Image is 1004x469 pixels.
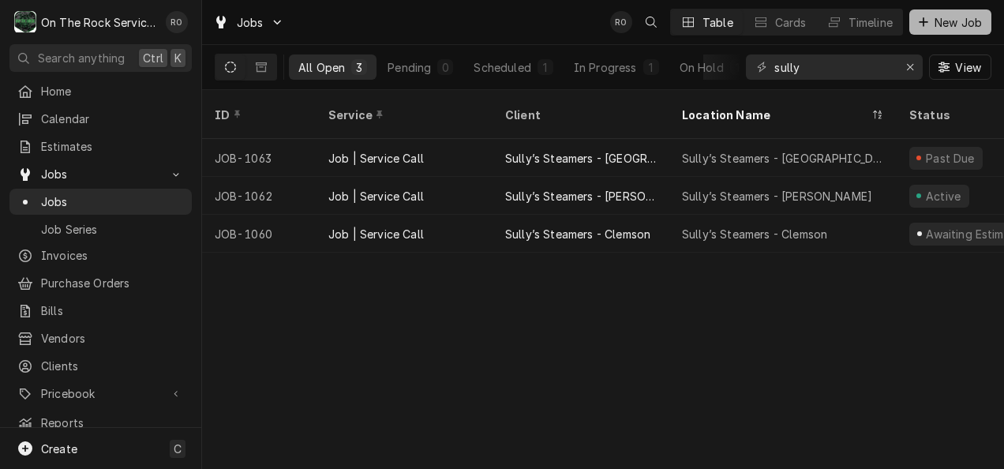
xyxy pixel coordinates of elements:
button: View [929,54,991,80]
div: ID [215,107,300,123]
span: Purchase Orders [41,275,184,291]
a: Calendar [9,106,192,132]
span: Reports [41,415,184,431]
a: Clients [9,353,192,379]
span: Search anything [38,50,125,66]
a: Estimates [9,133,192,159]
div: Job | Service Call [328,226,424,242]
div: JOB-1063 [202,139,316,177]
a: Go to Pricebook [9,381,192,407]
div: Pending [388,59,431,76]
span: Job Series [41,221,184,238]
div: Scheduled [474,59,530,76]
div: Table [702,14,733,31]
div: JOB-1062 [202,177,316,215]
button: Search anythingCtrlK [9,44,192,72]
span: K [174,50,182,66]
span: Create [41,442,77,456]
a: Go to Jobs [207,9,290,36]
div: Rich Ortega's Avatar [166,11,188,33]
button: Open search [639,9,664,35]
div: RO [610,11,632,33]
div: JOB-1060 [202,215,316,253]
a: Go to Jobs [9,161,192,187]
span: View [952,59,984,76]
div: 1 [733,59,743,76]
span: Bills [41,302,184,319]
a: Jobs [9,189,192,215]
div: Sully’s Steamers - [GEOGRAPHIC_DATA] [682,150,884,167]
a: Purchase Orders [9,270,192,296]
span: Home [41,83,184,99]
div: All Open [298,59,345,76]
span: Invoices [41,247,184,264]
div: On Hold [680,59,724,76]
span: Calendar [41,111,184,127]
span: Jobs [41,193,184,210]
div: Sully’s Steamers - [GEOGRAPHIC_DATA] [505,150,657,167]
div: Rich Ortega's Avatar [610,11,632,33]
div: Service [328,107,477,123]
div: Sully’s Steamers - Clemson [682,226,827,242]
span: Pricebook [41,385,160,402]
div: On The Rock Services's Avatar [14,11,36,33]
div: Sully’s Steamers - [PERSON_NAME] [682,188,872,204]
a: Invoices [9,242,192,268]
span: Ctrl [143,50,163,66]
a: Home [9,78,192,104]
div: Cards [775,14,807,31]
a: Vendors [9,325,192,351]
div: O [14,11,36,33]
span: Clients [41,358,184,374]
span: New Job [931,14,985,31]
button: New Job [909,9,991,35]
div: In Progress [574,59,637,76]
div: Past Due [924,150,977,167]
span: Vendors [41,330,184,347]
span: Jobs [41,166,160,182]
button: Erase input [897,54,923,80]
div: Timeline [849,14,893,31]
span: C [174,441,182,457]
div: 0 [440,59,450,76]
div: Sully’s Steamers - [PERSON_NAME] [505,188,657,204]
input: Keyword search [774,54,893,80]
div: Active [923,188,963,204]
div: Sully’s Steamers - Clemson [505,226,650,242]
div: 1 [541,59,550,76]
div: Job | Service Call [328,188,424,204]
div: Location Name [682,107,868,123]
div: On The Rock Services [41,14,157,31]
a: Bills [9,298,192,324]
span: Estimates [41,138,184,155]
span: Jobs [237,14,264,31]
div: RO [166,11,188,33]
div: 1 [646,59,656,76]
a: Job Series [9,216,192,242]
div: Client [505,107,654,123]
div: Job | Service Call [328,150,424,167]
div: 3 [354,59,364,76]
a: Reports [9,410,192,436]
